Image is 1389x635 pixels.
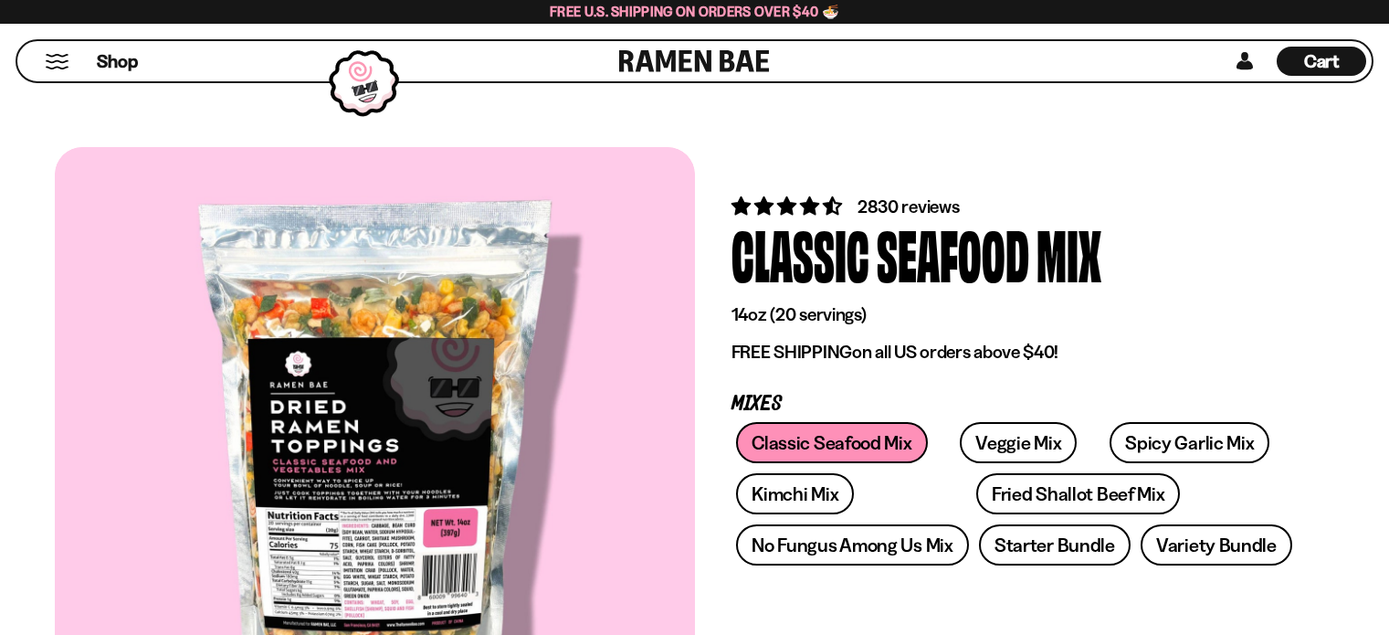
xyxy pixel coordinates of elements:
[1304,50,1340,72] span: Cart
[979,524,1131,566] a: Starter Bundle
[1110,422,1269,463] a: Spicy Garlic Mix
[731,396,1298,413] p: Mixes
[960,422,1077,463] a: Veggie Mix
[1277,41,1366,81] div: Cart
[731,195,846,217] span: 4.68 stars
[97,47,138,76] a: Shop
[550,3,839,20] span: Free U.S. Shipping on Orders over $40 🍜
[1141,524,1292,566] a: Variety Bundle
[731,303,1298,326] p: 14oz (20 servings)
[976,473,1180,514] a: Fried Shallot Beef Mix
[97,49,138,74] span: Shop
[736,473,854,514] a: Kimchi Mix
[1036,219,1101,288] div: Mix
[731,341,852,363] strong: FREE SHIPPING
[731,341,1298,364] p: on all US orders above $40!
[877,219,1029,288] div: Seafood
[858,196,960,217] span: 2830 reviews
[731,219,869,288] div: Classic
[736,524,968,566] a: No Fungus Among Us Mix
[45,54,69,69] button: Mobile Menu Trigger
